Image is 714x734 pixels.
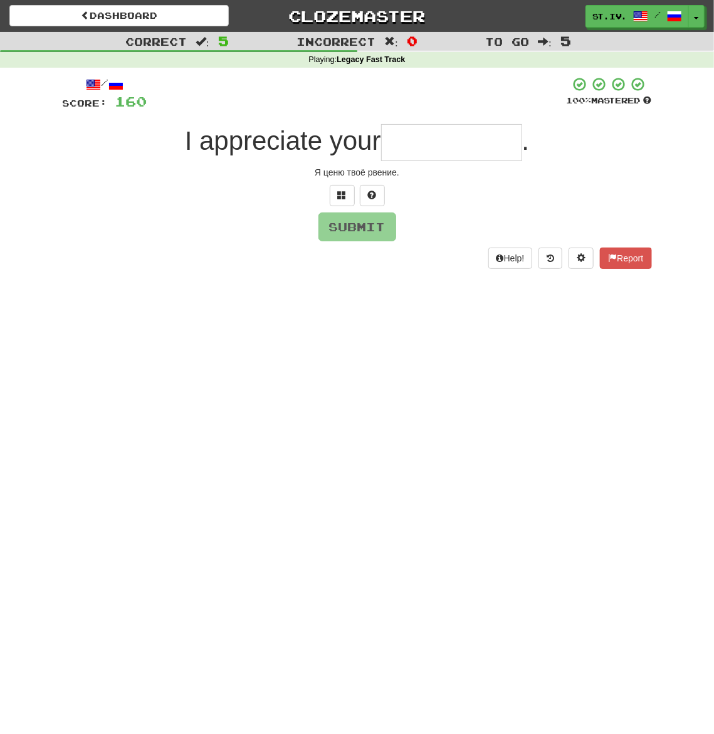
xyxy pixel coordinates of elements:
[196,36,209,47] span: :
[337,55,405,64] strong: Legacy Fast Track
[585,5,689,28] a: st.iv. /
[560,33,571,48] span: 5
[654,10,661,19] span: /
[318,212,396,241] button: Submit
[488,248,533,269] button: Help!
[330,185,355,206] button: Switch sentence to multiple choice alt+p
[63,166,652,179] div: Я ценю твоё рвение.
[63,76,147,92] div: /
[63,98,108,108] span: Score:
[9,5,229,26] a: Dashboard
[297,35,375,48] span: Incorrect
[600,248,651,269] button: Report
[115,93,147,109] span: 160
[567,95,652,107] div: Mastered
[567,95,592,105] span: 100 %
[407,33,417,48] span: 0
[485,35,529,48] span: To go
[218,33,229,48] span: 5
[125,35,187,48] span: Correct
[384,36,398,47] span: :
[185,126,381,155] span: I appreciate your
[538,36,552,47] span: :
[248,5,467,27] a: Clozemaster
[360,185,385,206] button: Single letter hint - you only get 1 per sentence and score half the points! alt+h
[592,11,627,22] span: st.iv.
[522,126,530,155] span: .
[538,248,562,269] button: Round history (alt+y)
